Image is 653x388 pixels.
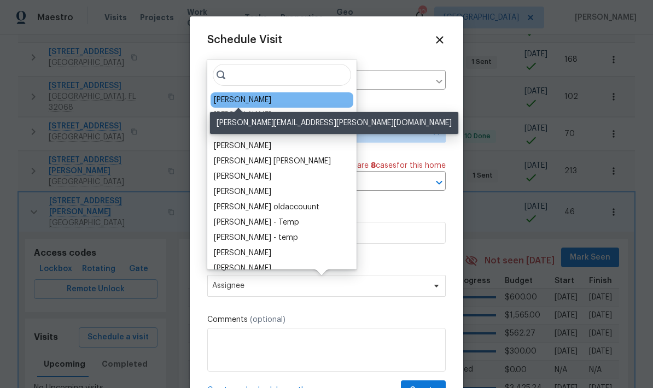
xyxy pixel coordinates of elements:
span: 8 [371,162,376,169]
div: [PERSON_NAME] oldaccouunt [214,202,319,213]
label: Comments [207,314,446,325]
span: (optional) [250,316,285,324]
div: [PERSON_NAME] [214,186,271,197]
span: Close [434,34,446,46]
div: [PERSON_NAME] [214,248,271,258]
div: [PERSON_NAME] - Temp [214,217,299,228]
div: [PERSON_NAME] [214,140,271,151]
span: There are case s for this home [336,160,446,171]
div: [PERSON_NAME] [214,95,271,105]
div: [PERSON_NAME] [214,110,271,121]
button: Open [432,175,447,190]
div: [PERSON_NAME][EMAIL_ADDRESS][PERSON_NAME][DOMAIN_NAME] [210,112,458,134]
label: Home [207,59,446,70]
div: [PERSON_NAME] [214,263,271,274]
div: [PERSON_NAME] - temp [214,232,298,243]
div: [PERSON_NAME] [214,171,271,182]
span: Schedule Visit [207,34,282,45]
div: [PERSON_NAME] [PERSON_NAME] [214,156,331,167]
span: Assignee [212,281,427,290]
